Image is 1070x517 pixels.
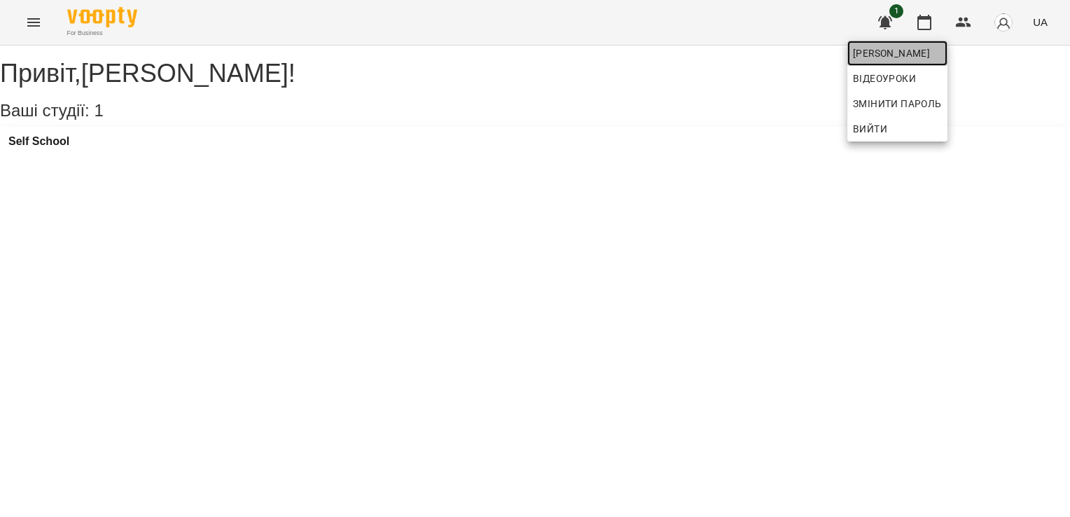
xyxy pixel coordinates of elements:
span: [PERSON_NAME] [853,45,942,62]
a: Змінити пароль [847,91,947,116]
button: Вийти [847,116,947,142]
a: [PERSON_NAME] [847,41,947,66]
span: Вийти [853,120,887,137]
span: Змінити пароль [853,95,942,112]
span: Відеоуроки [853,70,916,87]
a: Відеоуроки [847,66,922,91]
